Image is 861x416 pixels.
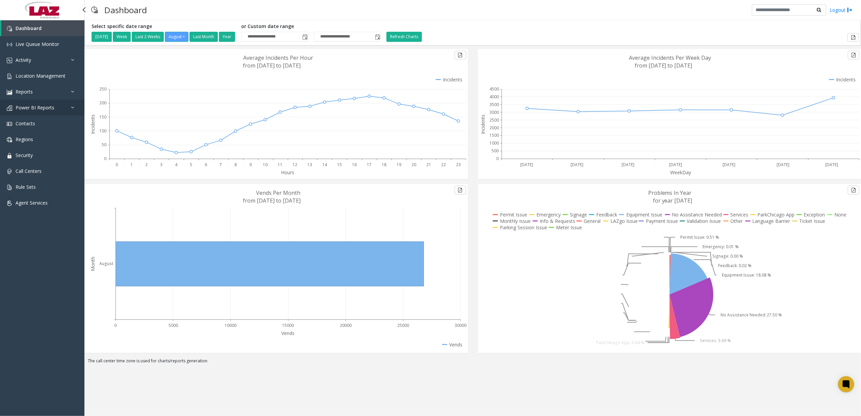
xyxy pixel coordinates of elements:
[723,162,735,167] text: [DATE]
[848,186,859,194] button: Export to pdf
[249,162,252,167] text: 9
[16,88,33,95] span: Reports
[165,32,188,42] button: August
[92,32,112,42] button: [DATE]
[99,128,106,134] text: 100
[7,89,12,95] img: 'icon'
[113,32,131,42] button: Week
[847,33,859,42] button: Export to pdf
[99,100,106,106] text: 200
[397,162,401,167] text: 19
[718,263,752,268] text: Feedback: 0.02 %
[825,162,838,167] text: [DATE]
[720,312,782,318] text: No Assistance Needed: 27.50 %
[169,322,178,328] text: 5000
[669,162,682,167] text: [DATE]
[7,169,12,174] img: 'icon'
[281,330,295,336] text: Vends
[382,162,386,167] text: 18
[16,41,59,47] span: Live Queue Monitor
[7,201,12,206] img: 'icon'
[777,162,790,167] text: [DATE]
[489,86,499,92] text: 4500
[374,32,381,42] span: Toggle popup
[16,25,42,31] span: Dashboard
[491,148,499,154] text: 500
[244,54,313,61] text: Average Incidents Per Hour
[92,24,236,29] h5: Select specific date range
[426,162,431,167] text: 21
[337,162,342,167] text: 15
[489,125,499,131] text: 2000
[629,54,711,61] text: Average Incidents Per Week Day
[256,189,300,197] text: Vends Per Month
[386,32,422,42] button: Refresh Charts
[7,26,12,31] img: 'icon'
[282,322,294,328] text: 15000
[104,156,106,162] text: 0
[653,197,692,204] text: for year [DATE]
[1,20,84,36] a: Dashboard
[99,86,106,92] text: 250
[489,140,499,146] text: 1000
[243,62,301,69] text: from [DATE] to [DATE]
[7,58,12,63] img: 'icon'
[489,133,499,138] text: 1500
[7,137,12,142] img: 'icon'
[219,32,235,42] button: Year
[455,322,466,328] text: 30000
[16,104,54,111] span: Power BI Reports
[352,162,357,167] text: 16
[234,162,237,167] text: 8
[16,152,33,158] span: Security
[84,358,861,367] div: The call center time zone is used for charts/reports generation
[322,162,327,167] text: 14
[700,338,731,343] text: Services: 3.69 %
[7,121,12,127] img: 'icon'
[101,2,150,18] h3: Dashboard
[16,200,48,206] span: Agent Services
[7,42,12,47] img: 'icon'
[132,32,164,42] button: Last 2 Weeks
[456,162,461,167] text: 23
[712,253,743,259] text: Signage: 0.00 %
[367,162,372,167] text: 17
[243,197,301,204] text: from [DATE] to [DATE]
[190,162,192,167] text: 5
[175,162,178,167] text: 4
[241,24,381,29] h5: or Custom date range
[848,51,859,59] button: Export to pdf
[90,114,96,134] text: Incidents
[16,120,35,127] span: Contacts
[397,322,409,328] text: 25000
[281,169,294,176] text: Hours
[830,6,853,14] a: Logout
[680,234,719,240] text: Permit Issue: 0.51 %
[520,162,533,167] text: [DATE]
[496,156,499,162] text: 0
[90,257,96,271] text: Month
[7,74,12,79] img: 'icon'
[225,322,236,328] text: 10000
[489,102,499,107] text: 3500
[489,117,499,123] text: 2500
[622,162,634,167] text: [DATE]
[480,114,486,134] text: Incidents
[16,184,36,190] span: Rule Sets
[263,162,268,167] text: 10
[99,261,113,267] text: August
[489,94,499,100] text: 4000
[7,185,12,190] img: 'icon'
[301,32,308,42] span: Toggle popup
[205,162,207,167] text: 6
[648,189,692,197] text: Problems In Year
[7,153,12,158] img: 'icon'
[115,322,117,328] text: 0
[441,162,446,167] text: 22
[16,136,33,142] span: Regions
[307,162,312,167] text: 13
[189,32,218,42] button: Last Month
[847,6,853,14] img: logout
[455,51,466,59] button: Export to pdf
[130,162,133,167] text: 1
